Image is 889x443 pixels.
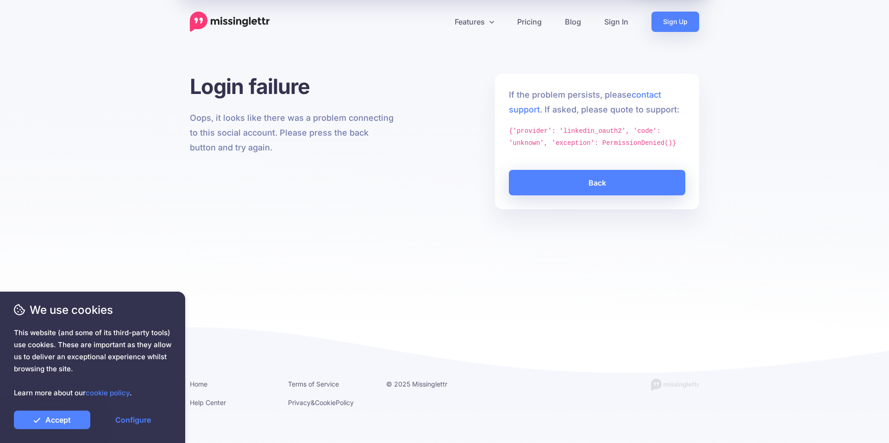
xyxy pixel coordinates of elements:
a: Help Center [190,399,226,406]
a: Accept [14,411,90,429]
a: Back [509,170,685,195]
a: Pricing [506,12,553,32]
a: Home [190,380,207,388]
a: cookie policy [86,388,130,397]
span: We use cookies [14,302,171,318]
span: This website (and some of its third-party tools) use cookies. These are important as they allow u... [14,327,171,399]
a: Terms of Service [288,380,339,388]
code: {'provider': 'linkedin_oauth2', 'code': 'unknown', 'exception': PermissionDenied()} [509,127,676,147]
a: Sign In [593,12,640,32]
li: © 2025 Missinglettr [386,378,470,390]
p: Oops, it looks like there was a problem connecting to this social account. Please press the back ... [190,111,394,155]
a: Features [443,12,506,32]
a: Privacy [288,399,311,406]
a: Configure [95,411,171,429]
a: Blog [553,12,593,32]
h1: Login failure [190,74,394,99]
p: If the problem persists, please . If asked, please quote to support: [509,87,685,117]
a: Cookie [315,399,336,406]
li: & Policy [288,397,372,408]
a: Sign Up [651,12,699,32]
